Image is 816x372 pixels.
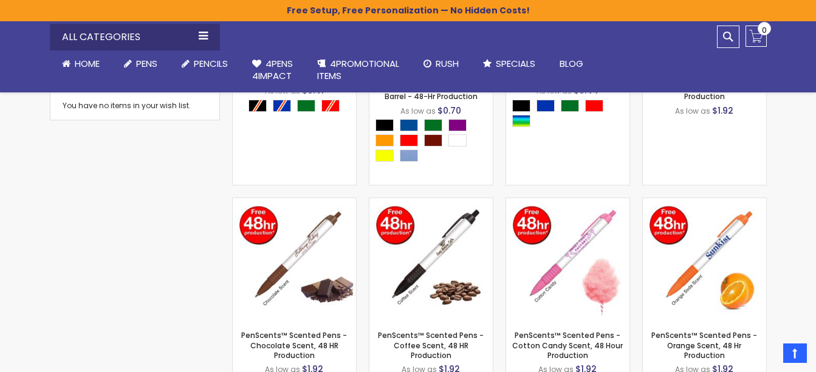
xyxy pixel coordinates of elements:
[375,150,394,162] div: Yellow
[75,57,100,70] span: Home
[436,57,459,70] span: Rush
[194,57,228,70] span: Pencils
[305,50,411,90] a: 4PROMOTIONALITEMS
[249,100,346,115] div: Select A Color
[506,198,629,322] img: PenScents™ Scented Pens - Cotton Candy Scent, 48 Hour Production
[50,50,112,77] a: Home
[240,50,305,90] a: 4Pens4impact
[400,150,418,162] div: Pacific Blue
[547,50,595,77] a: Blog
[512,100,629,130] div: Select A Color
[506,198,629,208] a: PenScents™ Scented Pens - Cotton Candy Scent, 48 Hour Production
[63,101,207,111] div: You have no items in your wish list.
[762,24,767,36] span: 0
[411,50,471,77] a: Rush
[369,198,493,208] a: PenScents™ Scented Pens - Coffee Scent, 48 HR Production
[400,106,436,116] span: As low as
[675,106,710,116] span: As low as
[233,198,356,208] a: PenScents™ Scented Pens - Chocolate Scent, 48 HR Production
[50,24,220,50] div: All Categories
[297,100,315,112] div: Green
[712,105,733,117] span: $1.92
[375,119,493,165] div: Select A Color
[136,57,157,70] span: Pens
[170,50,240,77] a: Pencils
[643,198,766,322] img: PenScents™ Scented Pens - Orange Scent, 48 Hr Production
[537,100,555,112] div: Blue
[400,119,418,131] div: Dark Blue
[512,115,530,127] div: Assorted
[496,57,535,70] span: Specials
[471,50,547,77] a: Specials
[233,198,356,322] img: PenScents™ Scented Pens - Chocolate Scent, 48 HR Production
[651,330,757,360] a: PenScents™ Scented Pens - Orange Scent, 48 Hr Production
[643,198,766,208] a: PenScents™ Scented Pens - Orange Scent, 48 Hr Production
[252,57,293,82] span: 4Pens 4impact
[375,119,394,131] div: Black
[241,330,347,360] a: PenScents™ Scented Pens - Chocolate Scent, 48 HR Production
[424,134,442,146] div: Maroon
[746,26,767,47] a: 0
[317,57,399,82] span: 4PROMOTIONAL ITEMS
[378,330,484,360] a: PenScents™ Scented Pens - Coffee Scent, 48 HR Production
[448,134,467,146] div: White
[400,134,418,146] div: Red
[585,100,603,112] div: Red
[437,105,461,117] span: $0.70
[512,330,623,360] a: PenScents™ Scented Pens - Cotton Candy Scent, 48 Hour Production
[375,134,394,146] div: Orange
[448,119,467,131] div: Purple
[112,50,170,77] a: Pens
[560,57,583,70] span: Blog
[783,343,807,363] a: Top
[424,119,442,131] div: Green
[369,198,493,322] img: PenScents™ Scented Pens - Coffee Scent, 48 HR Production
[561,100,579,112] div: Green
[512,100,530,112] div: Black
